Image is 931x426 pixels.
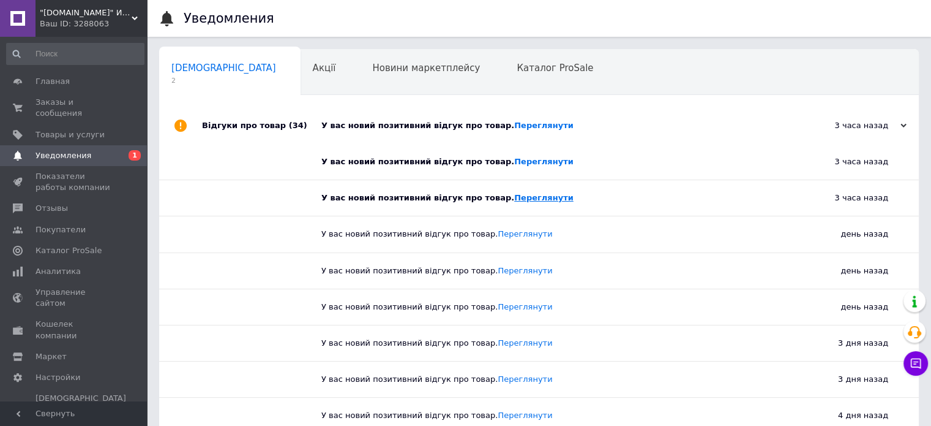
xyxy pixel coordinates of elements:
[171,76,276,85] span: 2
[321,338,766,349] div: У вас новий позитивний відгук про товар.
[36,287,113,309] span: Управление сайтом
[40,7,132,18] span: "fishthehook.com.ua" Интернет - магазин все для рыбалки
[321,374,766,385] div: У вас новий позитивний відгук про товар.
[36,266,81,277] span: Аналитика
[766,216,919,252] div: день назад
[36,224,86,235] span: Покупатели
[184,11,274,26] h1: Уведомления
[903,351,928,376] button: Чат с покупателем
[36,245,102,256] span: Каталог ProSale
[36,372,80,383] span: Настройки
[129,150,141,161] span: 1
[321,229,766,240] div: У вас новий позитивний відгук про товар.
[321,156,766,167] div: У вас новий позитивний відгук про товар.
[498,229,552,238] a: Переглянути
[766,362,919,397] div: 3 дня назад
[202,107,321,144] div: Відгуки про товар
[766,180,919,216] div: 3 часа назад
[36,351,67,362] span: Маркет
[766,289,919,325] div: день назад
[171,63,276,74] span: [DEMOGRAPHIC_DATA]
[36,171,113,193] span: Показатели работы компании
[498,411,552,420] a: Переглянути
[514,193,574,202] a: Переглянути
[321,120,784,131] div: У вас новий позитивний відгук про товар.
[514,121,574,130] a: Переглянути
[766,253,919,289] div: день назад
[321,302,766,313] div: У вас новий позитивний відгук про товар.
[498,266,552,275] a: Переглянути
[6,43,144,65] input: Поиск
[36,150,91,161] span: Уведомления
[766,325,919,361] div: 3 дня назад
[313,63,336,74] span: Акції
[517,63,593,74] span: Каталог ProSale
[498,375,552,384] a: Переглянути
[766,144,919,180] div: 3 часа назад
[40,18,147,29] div: Ваш ID: 3288063
[36,203,68,214] span: Отзывы
[36,76,70,87] span: Главная
[498,338,552,348] a: Переглянути
[372,63,480,74] span: Новини маркетплейсу
[784,120,907,131] div: 3 часа назад
[36,319,113,341] span: Кошелек компании
[36,129,105,140] span: Товары и услуги
[321,192,766,203] div: У вас новий позитивний відгук про товар.
[514,157,574,166] a: Переглянути
[36,97,113,119] span: Заказы и сообщения
[289,121,307,130] span: (34)
[321,410,766,421] div: У вас новий позитивний відгук про товар.
[498,302,552,311] a: Переглянути
[321,265,766,276] div: У вас новий позитивний відгук про товар.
